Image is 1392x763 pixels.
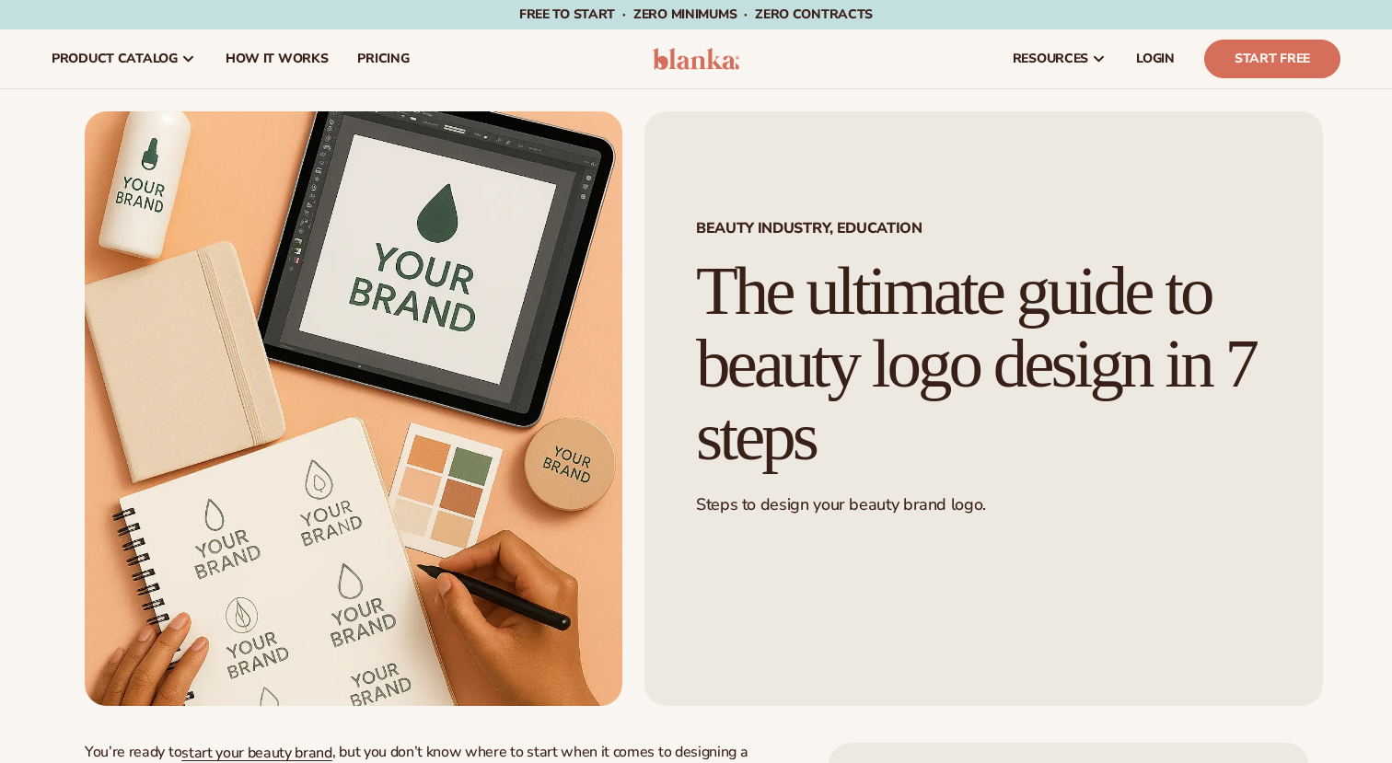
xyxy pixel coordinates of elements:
a: LOGIN [1121,29,1189,88]
img: logo [653,48,740,70]
span: Free to start · ZERO minimums · ZERO contracts [519,6,873,23]
span: Beauty Industry, Education [696,221,1271,236]
a: start your beauty brand [181,743,332,763]
a: pricing [342,29,423,88]
a: Start Free [1204,40,1340,78]
a: product catalog [37,29,211,88]
img: Flat lay on a peach backdrop showing a tablet with a ‘Your Brand’ logo, a pump bottle labeled ‘Yo... [85,111,622,706]
span: You’re ready to [85,742,181,762]
a: resources [998,29,1121,88]
a: How It Works [211,29,343,88]
h1: The ultimate guide to beauty logo design in 7 steps [696,255,1271,472]
span: LOGIN [1136,52,1175,66]
span: resources [1013,52,1088,66]
span: pricing [357,52,409,66]
span: How It Works [226,52,329,66]
span: product catalog [52,52,178,66]
span: Steps to design your beauty brand logo. [696,493,986,515]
